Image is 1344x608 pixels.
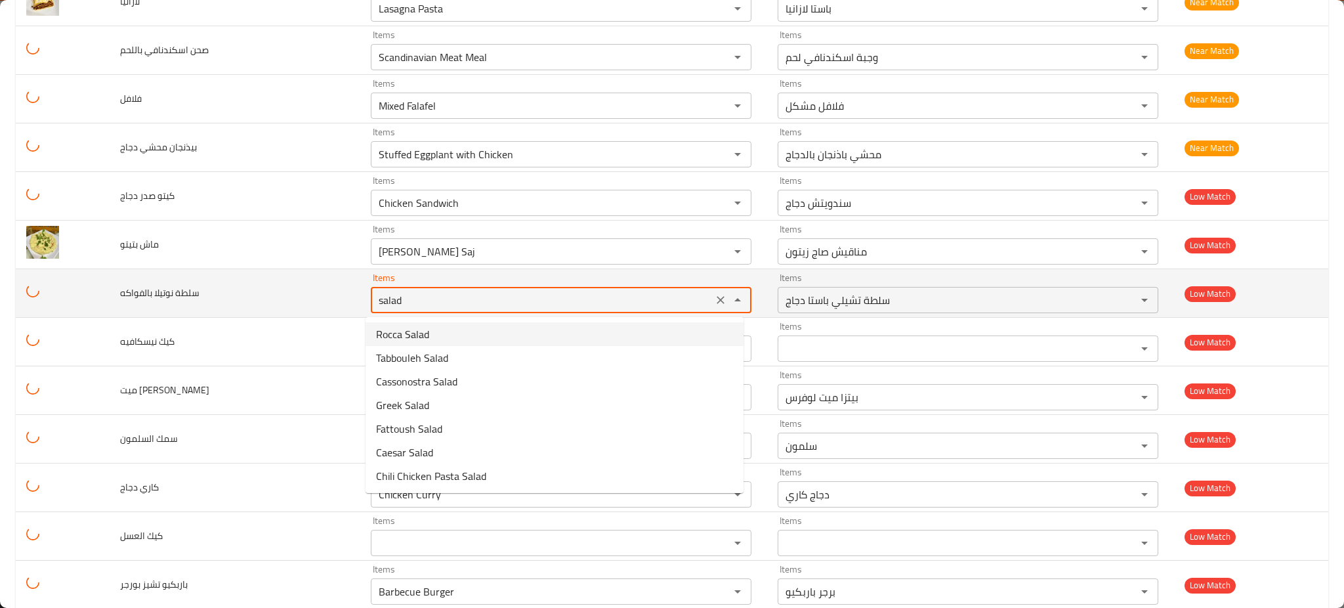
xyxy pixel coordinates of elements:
span: ميت [PERSON_NAME] [120,381,209,399]
span: Low Match [1185,286,1236,301]
button: Open [1135,485,1154,504]
span: Low Match [1185,432,1236,447]
span: سمك السلمون [120,430,178,447]
button: Open [1135,339,1154,358]
button: Open [1135,145,1154,163]
button: Open [728,48,747,66]
span: كيك نيسكافيه [120,333,175,350]
span: Low Match [1185,578,1236,593]
span: Low Match [1185,189,1236,204]
button: Open [1135,97,1154,115]
span: Tabbouleh Salad [376,350,448,366]
span: باربكيو تشيز بورجر [120,576,188,593]
button: Clear [711,291,730,309]
img: ماش بتيتو [26,226,59,259]
button: Open [1135,534,1154,552]
span: ماش بتيتو [120,236,159,253]
span: Near Match [1185,141,1239,156]
button: Open [728,242,747,261]
span: صحن اسكندنافي باللحم [120,41,209,58]
button: Open [1135,388,1154,406]
span: Low Match [1185,335,1236,350]
span: Rocca Salad [376,326,429,342]
button: Open [1135,291,1154,309]
span: Fattoush Salad [376,421,442,437]
span: كاري دجاج [120,479,159,496]
button: Open [728,194,747,212]
span: سلطة نوتيلا بالفواكه [120,284,199,301]
button: Open [728,97,747,115]
button: Open [1135,194,1154,212]
span: كيتو صدر دجاج [120,187,175,204]
span: Cassonostra Salad [376,374,457,389]
button: Close [728,291,747,309]
button: Open [728,582,747,601]
span: بيذنجان محشي دجاج [120,139,197,156]
span: Low Match [1185,529,1236,544]
span: Greek Salad [376,397,429,413]
span: Near Match [1185,43,1239,58]
button: Open [1135,582,1154,601]
span: Low Match [1185,238,1236,253]
span: كيك العسل [120,527,163,544]
span: Near Match [1185,92,1239,107]
span: Caesar Salad [376,445,433,460]
button: Open [1135,242,1154,261]
button: Open [728,145,747,163]
button: Open [1135,437,1154,455]
button: Open [1135,48,1154,66]
button: Open [728,534,747,552]
span: Low Match [1185,481,1236,496]
span: فلافل [120,90,142,107]
span: Low Match [1185,383,1236,399]
span: Chili Chicken Pasta Salad [376,468,486,484]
